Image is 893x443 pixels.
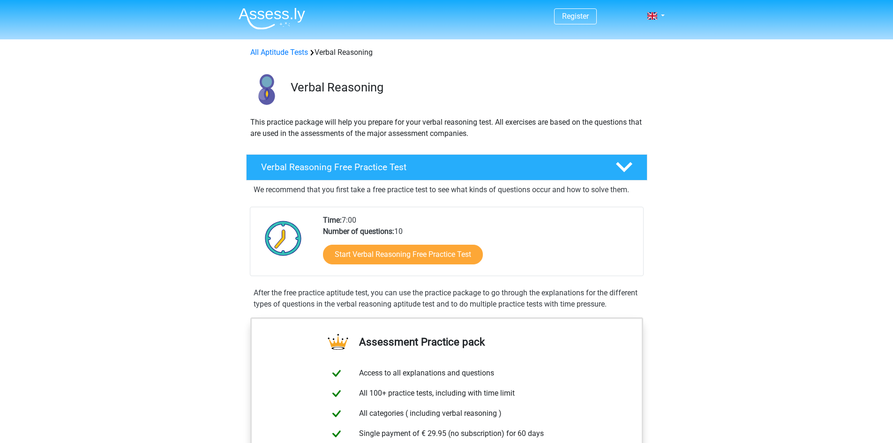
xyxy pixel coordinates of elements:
[239,8,305,30] img: Assessly
[247,69,286,109] img: verbal reasoning
[291,80,640,95] h3: Verbal Reasoning
[254,184,640,195] p: We recommend that you first take a free practice test to see what kinds of questions occur and ho...
[316,215,643,276] div: 7:00 10
[250,287,644,310] div: After the free practice aptitude test, you can use the practice package to go through the explana...
[250,117,643,139] p: This practice package will help you prepare for your verbal reasoning test. All exercises are bas...
[250,48,308,57] a: All Aptitude Tests
[562,12,589,21] a: Register
[242,154,651,180] a: Verbal Reasoning Free Practice Test
[323,216,342,225] b: Time:
[261,162,600,173] h4: Verbal Reasoning Free Practice Test
[323,227,394,236] b: Number of questions:
[260,215,307,262] img: Clock
[323,245,483,264] a: Start Verbal Reasoning Free Practice Test
[247,47,647,58] div: Verbal Reasoning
